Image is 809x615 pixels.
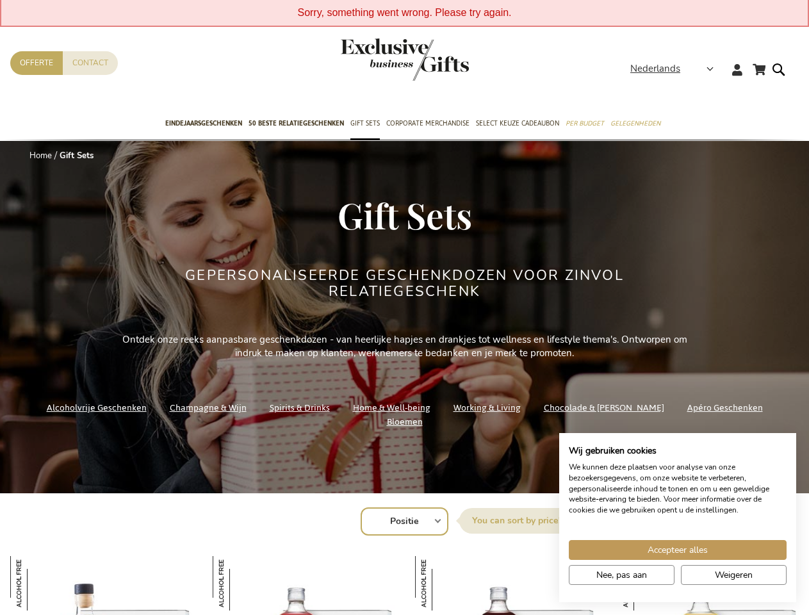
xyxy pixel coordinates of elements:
a: Apéro Geschenken [687,399,763,416]
img: The Mocktail Club Berry Bash Geschenkset [415,556,470,611]
span: Gift Sets [338,191,472,238]
a: Bloemen [387,413,423,430]
a: Champagne & Wijn [170,399,247,416]
button: Accepteer alle cookies [569,540,787,560]
p: Ontdek onze reeks aanpasbare geschenkdozen - van heerlijke hapjes en drankjes tot wellness en lif... [117,333,693,361]
strong: Gift Sets [60,150,94,161]
button: Pas cookie voorkeuren aan [569,565,674,585]
div: Nederlands [630,61,722,76]
button: Alle cookies weigeren [681,565,787,585]
a: store logo [341,38,405,81]
span: Select Keuze Cadeaubon [476,117,559,130]
a: Home [29,150,52,161]
img: The Mocktail Club Grapefruit Grace Geschenkset [213,556,267,611]
label: Sorteer op [459,508,573,534]
h2: Wij gebruiken cookies [569,445,787,457]
a: Contact [63,51,118,75]
a: Working & Living [454,399,521,416]
span: 50 beste relatiegeschenken [249,117,344,130]
span: Corporate Merchandise [386,117,470,130]
span: Sorry, something went wrong. Please try again. [297,7,511,18]
span: Gift Sets [350,117,380,130]
span: Nederlands [630,61,680,76]
a: Spirits & Drinks [270,399,330,416]
a: Alcoholvrije Geschenken [47,399,147,416]
span: Nee, pas aan [596,568,647,582]
p: We kunnen deze plaatsen voor analyse van onze bezoekersgegevens, om onze website te verbeteren, g... [569,462,787,516]
span: Weigeren [715,568,753,582]
span: Eindejaarsgeschenken [165,117,242,130]
span: Accepteer alles [648,543,708,557]
span: Per Budget [566,117,604,130]
a: Offerte [10,51,63,75]
img: Gutss Cuba Libre Mocktail Set [10,556,65,611]
a: Home & Well-being [353,399,430,416]
img: Exclusive Business gifts logo [341,38,469,81]
span: Gelegenheden [610,117,660,130]
a: Chocolade & [PERSON_NAME] [544,399,664,416]
h2: Gepersonaliseerde geschenkdozen voor zinvol relatiegeschenk [165,268,645,299]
